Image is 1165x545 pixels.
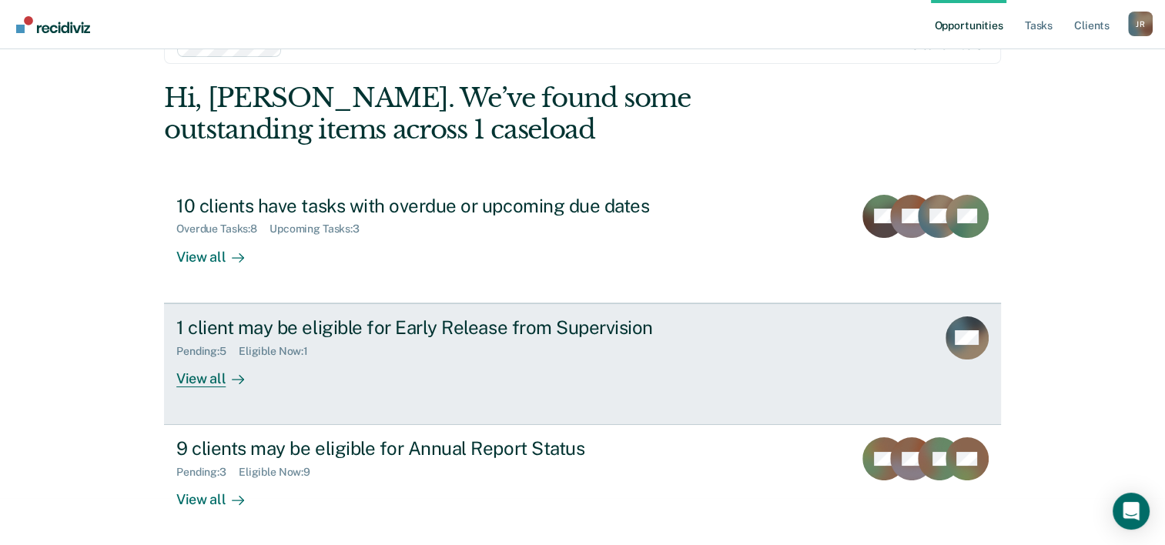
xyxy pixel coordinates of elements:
[239,466,323,479] div: Eligible Now : 9
[176,345,239,358] div: Pending : 5
[176,479,263,509] div: View all
[269,222,372,236] div: Upcoming Tasks : 3
[176,316,717,339] div: 1 client may be eligible for Early Release from Supervision
[164,82,833,145] div: Hi, [PERSON_NAME]. We’ve found some outstanding items across 1 caseload
[176,236,263,266] div: View all
[16,16,90,33] img: Recidiviz
[176,195,717,217] div: 10 clients have tasks with overdue or upcoming due dates
[164,182,1001,303] a: 10 clients have tasks with overdue or upcoming due datesOverdue Tasks:8Upcoming Tasks:3View all
[176,437,717,460] div: 9 clients may be eligible for Annual Report Status
[239,345,320,358] div: Eligible Now : 1
[1128,12,1153,36] div: J R
[164,303,1001,425] a: 1 client may be eligible for Early Release from SupervisionPending:5Eligible Now:1View all
[1113,493,1150,530] div: Open Intercom Messenger
[176,466,239,479] div: Pending : 3
[1128,12,1153,36] button: Profile dropdown button
[176,222,269,236] div: Overdue Tasks : 8
[176,357,263,387] div: View all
